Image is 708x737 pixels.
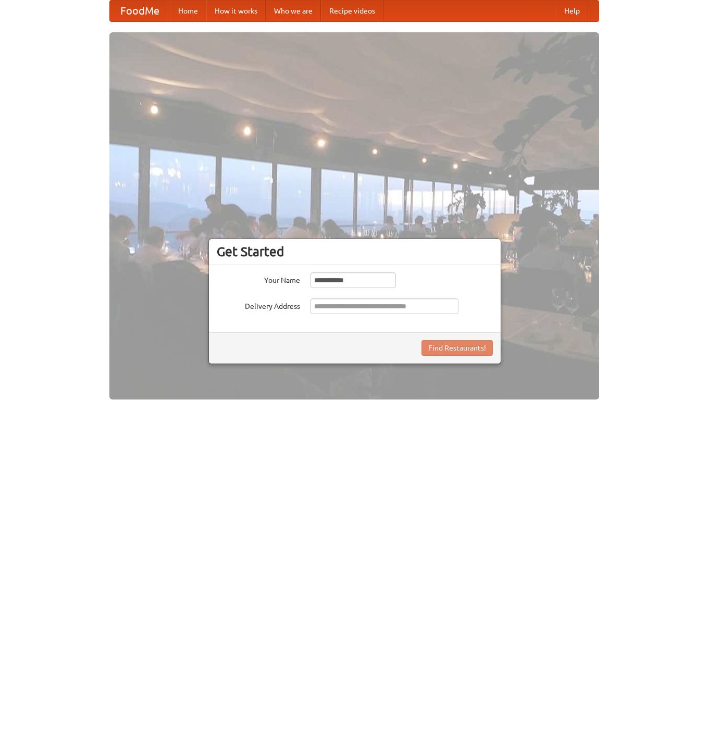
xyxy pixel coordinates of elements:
[266,1,321,21] a: Who we are
[217,244,493,259] h3: Get Started
[321,1,383,21] a: Recipe videos
[206,1,266,21] a: How it works
[421,340,493,356] button: Find Restaurants!
[217,272,300,285] label: Your Name
[217,298,300,311] label: Delivery Address
[110,1,170,21] a: FoodMe
[170,1,206,21] a: Home
[556,1,588,21] a: Help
